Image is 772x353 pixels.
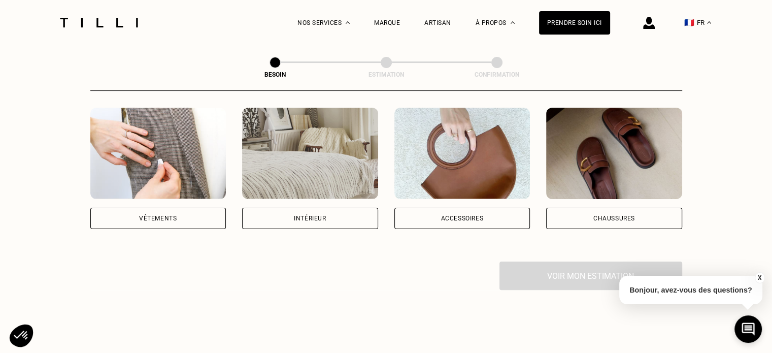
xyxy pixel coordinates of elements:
img: menu déroulant [707,21,711,24]
img: Menu déroulant à propos [511,21,515,24]
img: Intérieur [242,108,378,199]
span: 🇫🇷 [684,18,694,27]
img: Chaussures [546,108,682,199]
img: icône connexion [643,17,655,29]
div: Intérieur [294,215,326,221]
div: Estimation [335,71,437,78]
img: Vêtements [90,108,226,199]
a: Marque [374,19,400,26]
a: Prendre soin ici [539,11,610,35]
div: Besoin [224,71,326,78]
p: Bonjour, avez-vous des questions? [619,276,762,304]
div: Chaussures [593,215,635,221]
button: X [754,272,764,283]
img: Accessoires [394,108,530,199]
div: Confirmation [446,71,548,78]
a: Artisan [424,19,451,26]
div: Accessoires [441,215,483,221]
div: Vêtements [139,215,177,221]
img: Logo du service de couturière Tilli [56,18,142,27]
img: Menu déroulant [346,21,350,24]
